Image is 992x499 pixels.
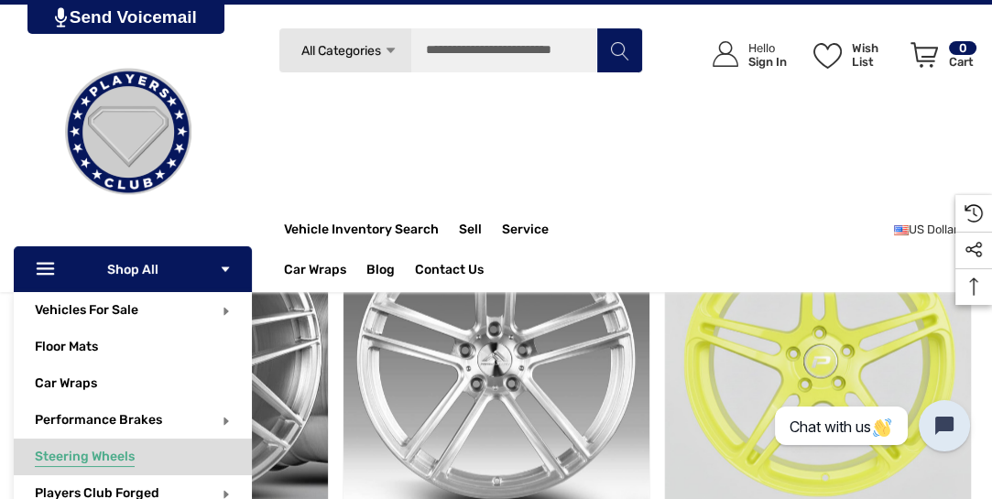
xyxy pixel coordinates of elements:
[459,222,482,242] span: Sell
[902,23,978,94] a: Cart with 0 items
[692,23,796,86] a: Sign in
[366,262,395,282] a: Blog
[965,241,983,259] svg: Social Media
[35,412,162,428] a: Performance Brakes
[955,277,992,296] svg: Top
[35,365,252,402] a: Car Wraps
[35,375,97,396] span: Car Wraps
[35,302,138,322] span: Vehicles For Sale
[713,41,738,67] svg: Icon User Account
[300,43,380,59] span: All Categories
[459,212,502,248] a: Sell
[35,302,138,318] a: Vehicles For Sale
[14,246,252,292] p: Shop All
[596,27,642,73] button: Search
[748,41,787,55] p: Hello
[35,449,135,469] span: Steering Wheels
[949,41,976,55] p: 0
[910,42,938,68] svg: Review Your Cart
[219,263,232,276] svg: Icon Arrow Down
[35,329,252,365] a: Floor Mats
[55,7,67,27] img: PjwhLS0gR2VuZXJhdG9yOiBHcmF2aXQuaW8gLS0+PHN2ZyB4bWxucz0iaHR0cDovL3d3dy53My5vcmcvMjAwMC9zdmciIHhtb...
[949,55,976,69] p: Cart
[852,41,900,69] p: Wish List
[35,412,162,432] span: Performance Brakes
[284,222,439,242] a: Vehicle Inventory Search
[894,212,978,248] a: USD
[37,40,220,223] img: Players Club | Cars For Sale
[284,262,346,282] span: Car Wraps
[813,43,842,69] svg: Wish List
[965,204,983,222] svg: Recently Viewed
[35,439,252,475] a: Steering Wheels
[415,262,484,282] a: Contact Us
[284,252,366,288] a: Car Wraps
[384,44,398,58] svg: Icon Arrow Down
[805,23,902,86] a: Wish List Wish List
[35,339,98,359] span: Floor Mats
[748,55,787,69] p: Sign In
[502,222,549,242] a: Service
[34,259,61,280] svg: Icon Line
[278,27,411,73] a: All Categories Icon Arrow Down Icon Arrow Up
